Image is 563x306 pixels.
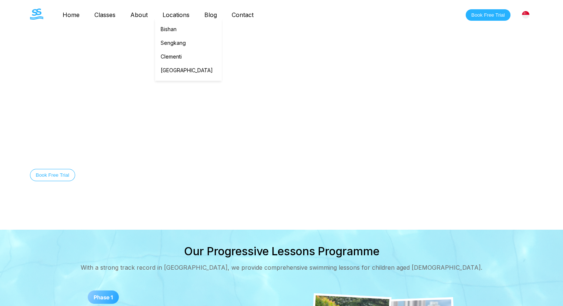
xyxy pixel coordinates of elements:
[123,11,155,19] a: About
[30,104,420,109] div: Welcome to The Swim Starter
[224,11,261,19] a: Contact
[87,11,123,19] a: Classes
[81,264,482,271] div: With a strong track record in [GEOGRAPHIC_DATA], we provide comprehensive swimming lessons for ch...
[522,11,529,19] img: Singapore
[518,7,533,23] div: [GEOGRAPHIC_DATA]
[184,245,379,258] div: Our Progressive Lessons Programme
[30,151,420,157] div: Equip your child with essential swimming skills for lifelong safety and confidence in water.
[466,9,510,21] button: Book Free Trial
[30,9,43,20] img: The Swim Starter Logo
[155,63,222,77] a: [GEOGRAPHIC_DATA]
[88,290,119,304] img: Phase 1
[197,11,224,19] a: Blog
[30,121,420,139] div: Swimming Lessons in [GEOGRAPHIC_DATA]
[55,11,87,19] a: Home
[155,50,222,63] a: Clementi
[155,11,197,19] a: Locations
[30,169,75,181] button: Book Free Trial
[83,169,136,181] button: Discover Our Story
[155,36,222,50] a: Sengkang
[155,22,222,36] a: Bishan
